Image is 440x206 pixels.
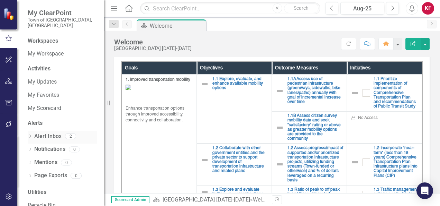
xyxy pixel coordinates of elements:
[28,104,97,112] a: My Scorecard
[358,115,378,121] div: No Access
[201,80,209,88] img: Not Defined
[201,156,209,164] img: Not Defined
[126,85,131,90] img: Goal%201.png
[294,5,309,11] span: Search
[416,182,433,199] div: Open Intercom Messenger
[28,9,97,17] span: My ClearPoint
[287,77,343,104] a: 1.1A Assess use of pedestrian infrastructure (greenways, sidewalks, bike lanes/paths) annually wi...
[287,114,343,141] a: 1.1B Assess citizen survey mobility data and seek "satisfactory" rating or above as greater mobil...
[153,196,267,204] div: »
[347,75,422,111] td: Double-Click to Edit Right Click for Context Menu
[276,160,284,169] img: Not Defined
[374,146,418,178] a: 1.2 Incorporate “near-term” (less than 15 years) Comprehensive Transportation Plan infrastructure...
[69,146,80,152] div: 0
[28,37,58,45] div: Workspaces
[343,5,382,13] div: Aug-25
[197,75,272,144] td: Double-Click to Edit Right Click for Context Menu
[126,77,193,83] span: 1. Improved transportation mobility
[276,87,284,95] img: Not Defined
[28,91,97,99] a: My Favorites
[272,75,347,111] td: Double-Click to Edit Right Click for Context Menu
[197,144,272,185] td: Double-Click to Edit Right Click for Context Menu
[140,2,320,15] input: Search ClearPoint...
[351,158,359,166] img: Not Defined
[276,192,284,201] img: Not Defined
[276,123,284,132] img: Not Defined
[422,2,434,15] button: KF
[28,50,97,58] a: My Workspace
[126,106,184,122] span: Enhance transportation options through improved accessibility, connectivity and collaboration.
[212,77,268,91] a: 1.1 Explore, evaluate, and enhance available mobility options
[212,146,268,173] a: 1.2 Collaborate with other government entities and the private sector to support development of t...
[374,77,418,109] a: 1.1 Prioritize implementation of components of Comprehensive Transportation Plan and recommendati...
[34,132,62,140] a: Alert Inbox
[28,17,97,28] small: Town of [GEOGRAPHIC_DATA], [GEOGRAPHIC_DATA]
[351,89,359,97] img: Not Defined
[61,160,72,165] div: 0
[28,119,97,127] div: Alerts
[272,144,347,185] td: Double-Click to Edit Right Click for Context Menu
[3,8,16,20] img: ClearPoint Strategy
[150,22,204,30] div: Welcome
[374,188,418,201] a: 1.3 Traffic management options applicable to [GEOGRAPHIC_DATA]
[114,38,192,46] div: Welcome
[347,144,422,185] td: Double-Click to Edit Right Click for Context Menu
[34,172,67,180] a: Page Exports
[340,2,384,15] button: Aug-25
[71,173,82,179] div: 0
[212,188,268,197] a: 1.3 Explore and evaluate traffic management options
[28,188,97,196] div: Utilities
[272,111,347,144] td: Double-Click to Edit Right Click for Context Menu
[287,146,343,183] a: 1.2 Assess progress/impact of supported and/or prioritized transportation infrastructure projects...
[163,196,250,203] a: [GEOGRAPHIC_DATA] [DATE]-[DATE]
[253,196,275,203] div: Welcome
[28,65,97,73] div: Activities
[351,190,359,199] img: Not Defined
[111,196,149,203] span: Scorecard Admin
[34,145,65,153] a: Notifications
[34,158,57,166] a: Mentions
[287,188,343,206] a: 1.3 Ratio of peak to off peak travel times at targeted locations/Duration of ‘rush hour’ at targe...
[114,46,192,51] div: [GEOGRAPHIC_DATA] [DATE]-[DATE]
[65,134,76,139] div: 2
[28,78,97,86] a: My Updates
[284,3,319,13] button: Search
[201,188,209,196] img: Not Defined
